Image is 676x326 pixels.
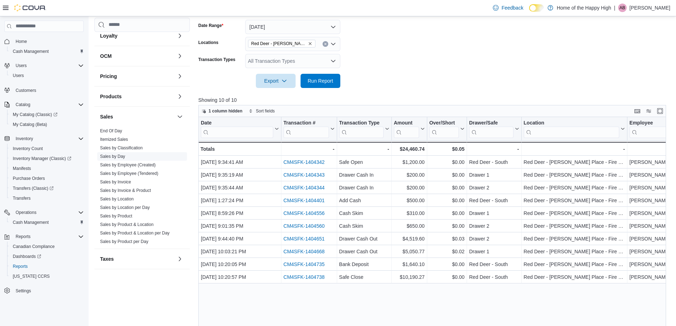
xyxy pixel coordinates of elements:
[469,234,519,243] div: Drawer 2
[10,218,51,227] a: Cash Management
[10,154,74,163] a: Inventory Manager (Classic)
[100,73,174,80] button: Pricing
[523,247,625,256] div: Red Deer - [PERSON_NAME] Place - Fire & Flower
[284,274,325,280] a: CM4SFK-1404738
[100,214,132,219] a: Sales by Product
[251,40,307,47] span: Red Deer - [PERSON_NAME] Place - Fire & Flower
[10,47,84,56] span: Cash Management
[13,112,57,117] span: My Catalog (Classic)
[100,154,125,159] a: Sales by Day
[1,286,87,296] button: Settings
[176,52,184,60] button: OCM
[100,222,154,227] span: Sales by Product & Location
[248,40,315,48] span: Red Deer - Bower Place - Fire & Flower
[284,120,335,138] button: Transaction #
[1,232,87,242] button: Reports
[7,242,87,252] button: Canadian Compliance
[429,183,464,192] div: $0.00
[10,120,50,129] a: My Catalog (Beta)
[100,230,170,236] span: Sales by Product & Location per Day
[7,144,87,154] button: Inventory Count
[429,222,464,230] div: $0.00
[284,145,335,153] div: -
[100,32,117,39] h3: Loyalty
[16,39,27,44] span: Home
[100,255,174,263] button: Taxes
[16,102,30,107] span: Catalog
[469,273,519,281] div: Red Deer - South
[469,120,513,138] div: Drawer/Safe
[13,134,84,143] span: Inventory
[10,71,27,80] a: Users
[7,164,87,173] button: Manifests
[176,32,184,40] button: Loyalty
[16,288,31,294] span: Settings
[469,120,513,127] div: Drawer/Safe
[523,120,619,138] div: Location
[10,184,84,193] span: Transfers (Classic)
[630,4,670,12] p: [PERSON_NAME]
[100,137,128,142] a: Itemized Sales
[201,171,279,179] div: [DATE] 9:35:19 AM
[100,179,131,184] a: Sales by Invoice
[429,260,464,269] div: $0.00
[394,247,424,256] div: $5,050.77
[620,4,625,12] span: AB
[13,186,54,191] span: Transfers (Classic)
[176,112,184,121] button: Sales
[13,37,30,46] a: Home
[284,223,325,229] a: CM4SFK-1404560
[394,234,424,243] div: $4,519.60
[10,262,84,271] span: Reports
[284,159,325,165] a: CM4SFK-1404342
[245,20,340,34] button: [DATE]
[10,154,84,163] span: Inventory Manager (Classic)
[1,208,87,217] button: Operations
[14,4,46,11] img: Cova
[529,4,544,12] input: Dark Mode
[256,74,296,88] button: Export
[13,61,29,70] button: Users
[429,247,464,256] div: $0.02
[469,120,519,138] button: Drawer/Safe
[100,188,151,193] a: Sales by Invoice & Product
[10,164,34,173] a: Manifests
[10,110,84,119] span: My Catalog (Classic)
[256,108,275,114] span: Sort fields
[429,120,458,127] div: Over/Short
[100,171,158,176] a: Sales by Employee (Tendered)
[7,183,87,193] a: Transfers (Classic)
[284,236,325,242] a: CM4SFK-1404651
[429,158,464,166] div: $0.00
[1,36,87,46] button: Home
[13,287,34,295] a: Settings
[201,247,279,256] div: [DATE] 10:03:21 PM
[523,260,625,269] div: Red Deer - [PERSON_NAME] Place - Fire & Flower
[13,208,39,217] button: Operations
[394,171,424,179] div: $200.00
[13,146,43,151] span: Inventory Count
[644,107,653,115] button: Display options
[339,234,389,243] div: Drawer Cash Out
[13,166,31,171] span: Manifests
[10,242,84,251] span: Canadian Compliance
[10,110,60,119] a: My Catalog (Classic)
[16,136,33,142] span: Inventory
[100,196,134,202] span: Sales by Location
[523,222,625,230] div: Red Deer - [PERSON_NAME] Place - Fire & Flower
[284,172,325,178] a: CM4SFK-1404343
[656,107,664,115] button: Enter fullscreen
[100,53,174,60] button: OCM
[209,108,242,114] span: 1 column hidden
[13,86,39,95] a: Customers
[13,286,84,295] span: Settings
[201,120,279,138] button: Date
[7,154,87,164] a: Inventory Manager (Classic)
[10,194,33,203] a: Transfers
[1,100,87,110] button: Catalog
[469,209,519,217] div: Drawer 1
[10,71,84,80] span: Users
[523,158,625,166] div: Red Deer - [PERSON_NAME] Place - Fire & Flower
